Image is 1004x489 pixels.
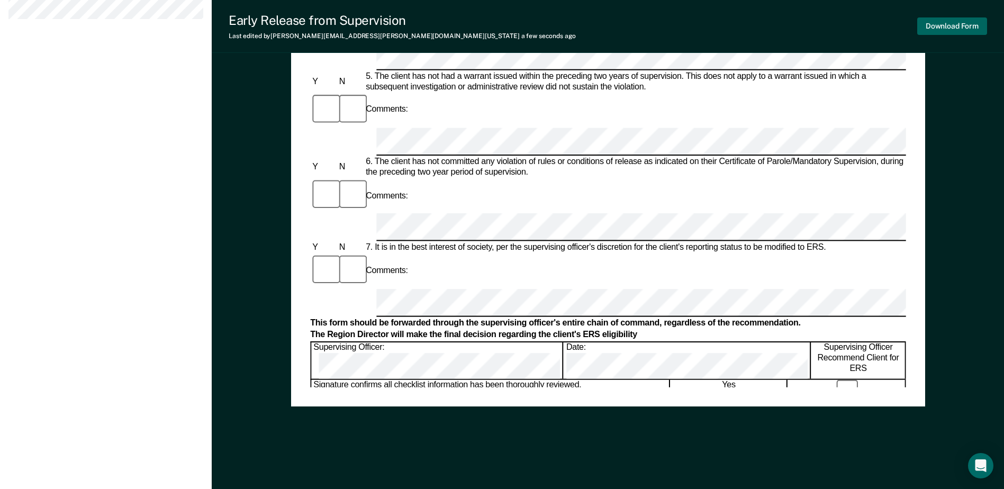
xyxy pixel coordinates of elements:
[811,342,906,379] div: Supervising Officer Recommend Client for ERS
[364,191,410,201] div: Comments:
[671,380,788,402] div: Yes
[521,32,576,40] span: a few seconds ago
[917,17,987,35] button: Download Form
[229,13,576,28] div: Early Release from Supervision
[364,71,906,92] div: 5. The client has not had a warrant issued within the preceding two years of supervision. This do...
[229,32,576,40] div: Last edited by [PERSON_NAME][EMAIL_ADDRESS][PERSON_NAME][DOMAIN_NAME][US_STATE]
[310,329,906,340] div: The Region Director will make the final decision regarding the client's ERS eligibility
[310,318,906,328] div: This form should be forwarded through the supervising officer's entire chain of command, regardle...
[311,380,670,402] div: Signature confirms all checklist information has been thoroughly reviewed.
[310,162,337,173] div: Y
[968,453,993,478] div: Open Intercom Messenger
[310,76,337,87] div: Y
[564,342,810,379] div: Date:
[364,266,410,276] div: Comments:
[364,157,906,178] div: 6. The client has not committed any violation of rules or conditions of release as indicated on t...
[337,76,363,87] div: N
[310,242,337,253] div: Y
[337,242,363,253] div: N
[364,242,906,253] div: 7. It is in the best interest of society, per the supervising officer's discretion for the client...
[337,162,363,173] div: N
[311,342,563,379] div: Supervising Officer:
[364,105,410,115] div: Comments:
